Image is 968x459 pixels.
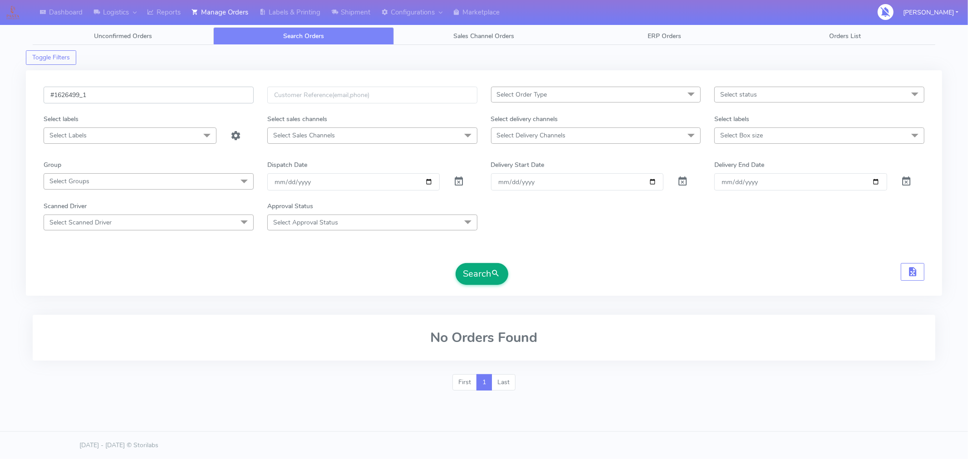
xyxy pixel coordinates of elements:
[44,160,61,170] label: Group
[896,3,965,22] button: [PERSON_NAME]
[648,32,681,40] span: ERP Orders
[267,87,477,103] input: Customer Reference(email,phone)
[49,218,112,227] span: Select Scanned Driver
[720,90,757,99] span: Select status
[273,131,335,140] span: Select Sales Channels
[44,87,254,103] input: Order Id
[829,32,861,40] span: Orders List
[714,160,764,170] label: Delivery End Date
[26,50,76,65] button: Toggle Filters
[273,218,338,227] span: Select Approval Status
[491,160,545,170] label: Delivery Start Date
[49,131,87,140] span: Select Labels
[283,32,324,40] span: Search Orders
[491,114,558,124] label: Select delivery channels
[477,374,492,391] a: 1
[497,90,547,99] span: Select Order Type
[44,201,87,211] label: Scanned Driver
[456,263,508,285] button: Search
[49,177,89,186] span: Select Groups
[33,27,935,45] ul: Tabs
[267,160,307,170] label: Dispatch Date
[94,32,152,40] span: Unconfirmed Orders
[44,330,924,345] h2: No Orders Found
[453,32,514,40] span: Sales Channel Orders
[714,114,749,124] label: Select labels
[267,114,327,124] label: Select sales channels
[720,131,763,140] span: Select Box size
[497,131,566,140] span: Select Delivery Channels
[267,201,313,211] label: Approval Status
[44,114,79,124] label: Select labels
